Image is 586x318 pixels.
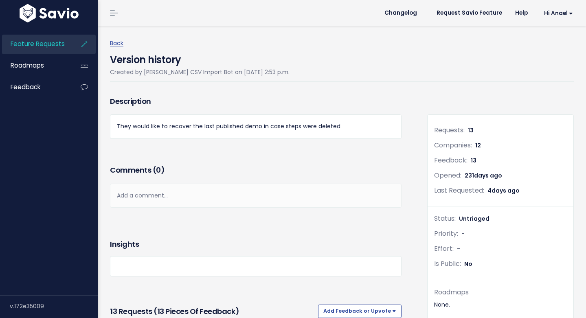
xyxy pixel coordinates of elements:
[468,126,474,134] span: 13
[457,245,460,253] span: -
[434,287,567,298] div: Roadmaps
[465,171,502,180] span: 231
[2,78,68,96] a: Feedback
[471,156,476,164] span: 13
[434,214,456,223] span: Status:
[2,56,68,75] a: Roadmaps
[430,7,509,19] a: Request Savio Feature
[544,10,573,16] span: Hi Anael
[434,171,461,180] span: Opened:
[318,305,402,318] button: Add Feedback or Upvote
[434,140,472,150] span: Companies:
[434,186,484,195] span: Last Requested:
[434,244,454,253] span: Effort:
[2,35,68,53] a: Feature Requests
[434,259,461,268] span: Is Public:
[474,171,502,180] span: days ago
[11,83,40,91] span: Feedback
[434,229,458,238] span: Priority:
[464,260,472,268] span: No
[459,215,489,223] span: Untriaged
[492,186,520,195] span: days ago
[475,141,481,149] span: 12
[110,164,402,176] h3: Comments ( )
[117,121,395,132] p: They would like to recover the last published demo in case steps were deleted
[11,39,65,48] span: Feature Requests
[487,186,520,195] span: 4
[110,68,290,76] span: Created by [PERSON_NAME] CSV Import Bot on [DATE] 2:53 p.m.
[18,4,81,22] img: logo-white.9d6f32f41409.svg
[434,156,467,165] span: Feedback:
[434,125,465,135] span: Requests:
[110,39,123,47] a: Back
[384,10,417,16] span: Changelog
[110,48,290,67] h4: Version history
[434,300,567,310] div: None.
[110,96,402,107] h3: Description
[461,230,465,238] span: -
[110,306,315,317] h3: 13 Requests (13 pieces of Feedback)
[509,7,534,19] a: Help
[110,184,402,208] div: Add a comment...
[10,296,98,317] div: v.172e35009
[534,7,579,20] a: Hi Anael
[156,165,161,175] span: 0
[11,61,44,70] span: Roadmaps
[110,239,139,250] h3: Insights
